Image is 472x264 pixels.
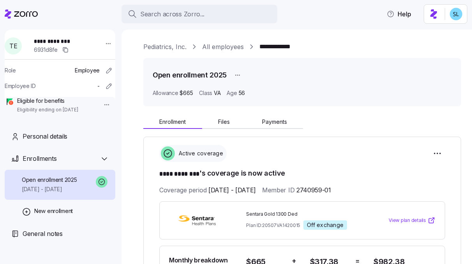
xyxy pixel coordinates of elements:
[34,207,73,215] span: New enrollment
[450,8,462,20] img: 7c620d928e46699fcfb78cede4daf1d1
[199,89,212,97] span: Class
[227,89,237,97] span: Age
[208,185,256,195] span: [DATE] - [DATE]
[262,119,287,125] span: Payments
[9,43,17,49] span: T E
[23,229,63,239] span: General notes
[218,119,230,125] span: Files
[140,9,204,19] span: Search across Zorro...
[307,222,343,229] span: Off exchange
[153,70,227,80] h1: Open enrollment 2025
[180,89,193,97] span: $665
[17,107,78,113] span: Eligibility ending on [DATE]
[22,176,77,184] span: Open enrollment 2025
[5,82,36,90] span: Employee ID
[23,154,56,164] span: Enrollments
[214,89,220,97] span: VA
[23,132,67,141] span: Personal details
[34,46,58,54] span: 6931d8fe
[296,185,331,195] span: 2740959-01
[239,89,245,97] span: 56
[246,211,367,218] span: Sentara Gold 1300 Ded
[17,97,78,105] span: Eligible for benefits
[159,185,256,195] span: Coverage period
[97,82,100,90] span: -
[22,185,77,193] span: [DATE] - [DATE]
[159,168,445,179] h1: 's coverage is now active
[380,6,417,22] button: Help
[5,67,16,74] span: Role
[262,185,331,195] span: Member ID
[389,216,435,224] a: View plan details
[159,119,186,125] span: Enrollment
[169,211,225,229] img: Sentara Health Plans
[202,42,244,52] a: All employees
[122,5,277,23] button: Search across Zorro...
[153,89,178,97] span: Allowance
[246,222,300,229] span: Plan ID: 20507VA1420015
[143,42,187,52] a: Pediatrics, Inc.
[176,150,223,157] span: Active coverage
[389,217,426,224] span: View plan details
[387,9,411,19] span: Help
[75,67,100,74] span: Employee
